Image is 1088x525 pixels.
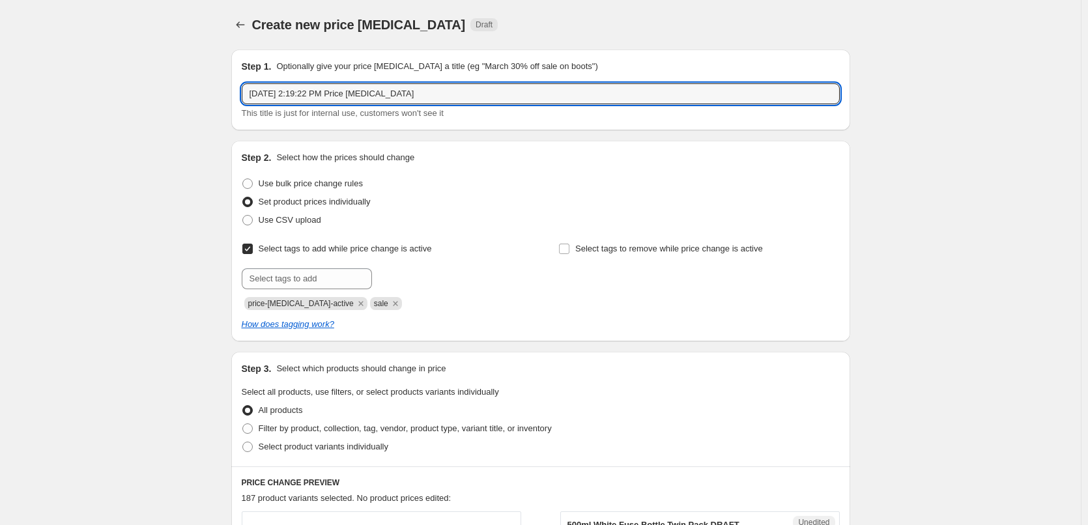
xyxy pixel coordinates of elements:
span: Filter by product, collection, tag, vendor, product type, variant title, or inventory [259,423,552,433]
span: Select tags to remove while price change is active [575,244,763,253]
span: Select product variants individually [259,442,388,451]
span: 187 product variants selected. No product prices edited: [242,493,451,503]
p: Optionally give your price [MEDICAL_DATA] a title (eg "March 30% off sale on boots") [276,60,597,73]
span: Select all products, use filters, or select products variants individually [242,387,499,397]
button: Price change jobs [231,16,250,34]
h2: Step 3. [242,362,272,375]
span: All products [259,405,303,415]
span: Select tags to add while price change is active [259,244,432,253]
span: sale [374,299,388,308]
p: Select how the prices should change [276,151,414,164]
span: Draft [476,20,493,30]
span: price-change-job-active [248,299,354,308]
input: 30% off holiday sale [242,83,840,104]
span: This title is just for internal use, customers won't see it [242,108,444,118]
input: Select tags to add [242,268,372,289]
h6: PRICE CHANGE PREVIEW [242,477,840,488]
span: Use CSV upload [259,215,321,225]
h2: Step 2. [242,151,272,164]
button: Remove sale [390,298,401,309]
h2: Step 1. [242,60,272,73]
span: Set product prices individually [259,197,371,206]
span: Use bulk price change rules [259,178,363,188]
a: How does tagging work? [242,319,334,329]
p: Select which products should change in price [276,362,446,375]
button: Remove price-change-job-active [355,298,367,309]
span: Create new price [MEDICAL_DATA] [252,18,466,32]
